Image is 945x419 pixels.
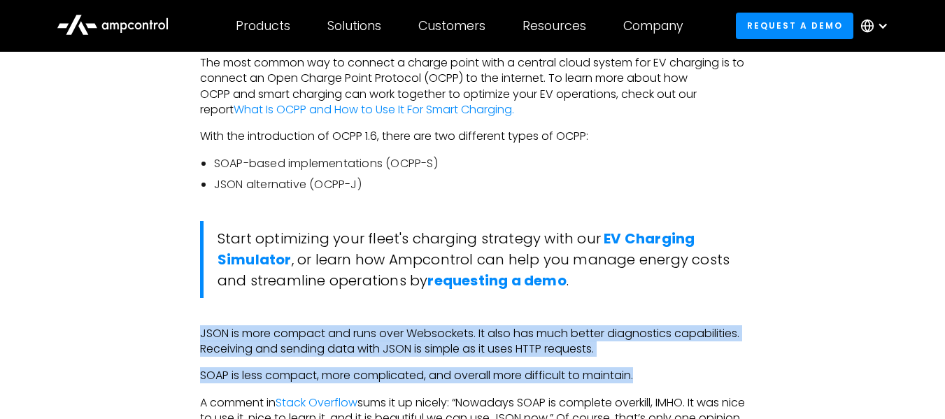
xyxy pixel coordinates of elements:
li: SOAP-based implementations (OCPP-S) [214,156,745,171]
div: Solutions [327,18,381,34]
a: What Is OCPP and How to Use It For Smart Charging. [234,101,514,118]
a: Request a demo [736,13,853,38]
div: Resources [523,18,586,34]
div: Products [236,18,290,34]
p: With the introduction of OCPP 1.6, there are two different types of OCPP: [200,129,745,144]
div: Company [623,18,683,34]
a: EV Charging Simulator [218,229,695,269]
a: Stack Overflow [276,395,357,411]
li: JSON alternative (OCPP-J) [214,177,745,192]
p: JSON is more compact and runs over Websockets. It also has much better diagnostics capabilities. ... [200,326,745,357]
p: SOAP is less compact, more complicated, and overall more difficult to maintain. [200,368,745,383]
div: Customers [418,18,485,34]
a: requesting a demo [427,271,566,290]
p: The most common way to connect a charge point with a central cloud system for EV charging is to c... [200,55,745,118]
blockquote: Start optimizing your fleet's charging strategy with our , or learn how Ampcontrol can help you m... [200,221,745,298]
